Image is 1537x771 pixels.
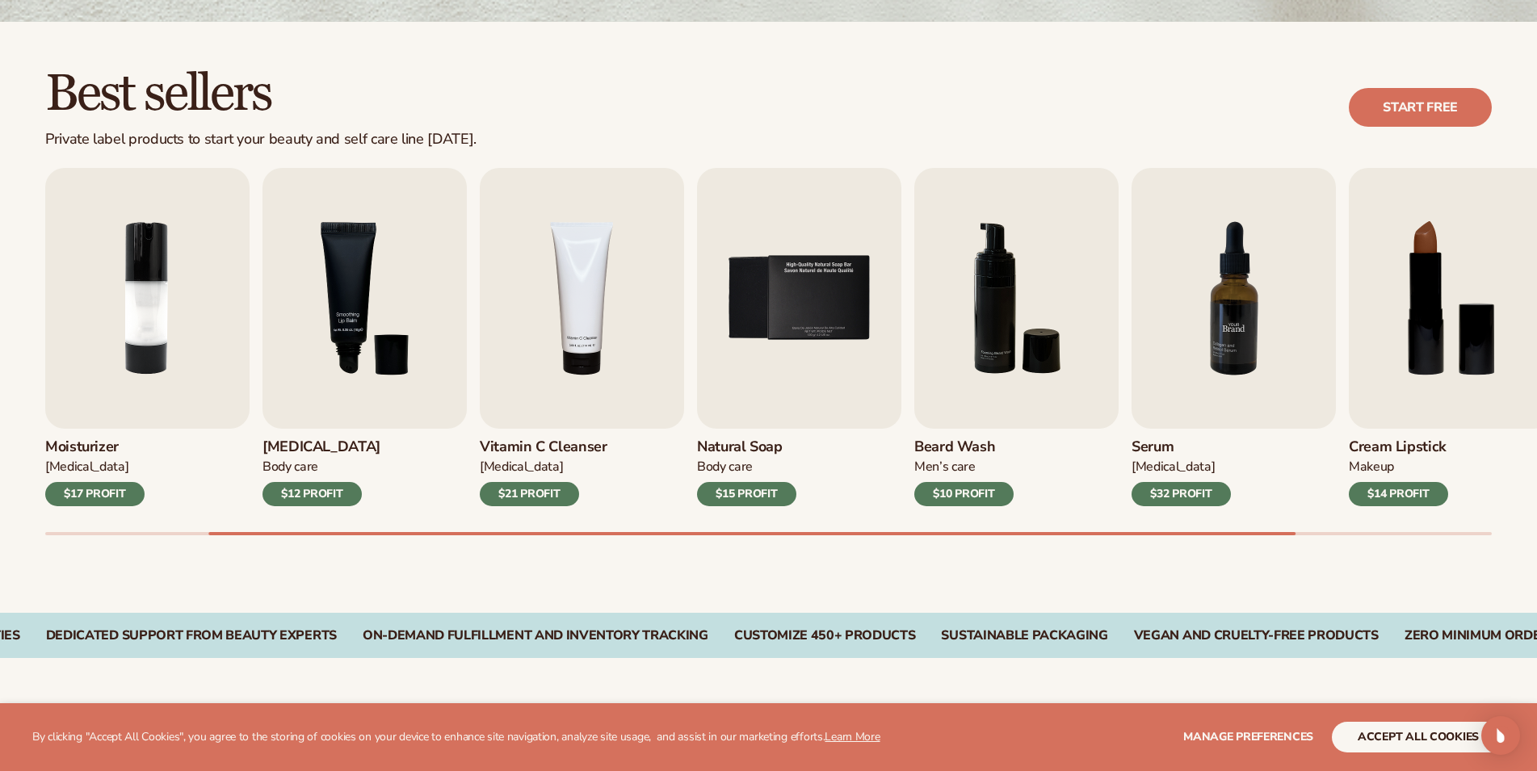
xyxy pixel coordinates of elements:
button: accept all cookies [1332,722,1505,752]
a: 2 / 9 [45,168,250,506]
div: Body Care [262,459,380,476]
a: 4 / 9 [480,168,684,506]
div: Body Care [697,459,796,476]
div: $14 PROFIT [1349,482,1448,506]
h3: Vitamin C Cleanser [480,438,607,456]
span: Manage preferences [1183,729,1313,744]
p: By clicking "Accept All Cookies", you agree to the storing of cookies on your device to enhance s... [32,731,880,744]
a: Learn More [825,729,880,744]
div: $21 PROFIT [480,482,579,506]
div: [MEDICAL_DATA] [480,459,607,476]
a: Start free [1349,88,1492,127]
div: SUSTAINABLE PACKAGING [941,628,1107,643]
a: 6 / 9 [914,168,1119,506]
div: [MEDICAL_DATA] [1132,459,1231,476]
h3: Moisturizer [45,438,145,456]
div: VEGAN AND CRUELTY-FREE PRODUCTS [1134,628,1379,643]
div: Private label products to start your beauty and self care line [DATE]. [45,131,477,149]
h3: Natural Soap [697,438,796,456]
div: CUSTOMIZE 450+ PRODUCTS [734,628,916,643]
h3: Beard Wash [914,438,1014,456]
img: Shopify Image 8 [1132,168,1336,429]
div: Men’s Care [914,459,1014,476]
h3: Serum [1132,438,1231,456]
a: 5 / 9 [697,168,901,506]
div: $12 PROFIT [262,482,362,506]
a: 3 / 9 [262,168,467,506]
div: Dedicated Support From Beauty Experts [46,628,337,643]
h3: Cream Lipstick [1349,438,1448,456]
div: $32 PROFIT [1132,482,1231,506]
button: Manage preferences [1183,722,1313,752]
div: [MEDICAL_DATA] [45,459,145,476]
div: Makeup [1349,459,1448,476]
div: $15 PROFIT [697,482,796,506]
div: Open Intercom Messenger [1481,716,1520,755]
div: $17 PROFIT [45,482,145,506]
h3: [MEDICAL_DATA] [262,438,380,456]
div: $10 PROFIT [914,482,1014,506]
a: 7 / 9 [1132,168,1336,506]
h2: Best sellers [45,67,477,121]
div: On-Demand Fulfillment and Inventory Tracking [363,628,708,643]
